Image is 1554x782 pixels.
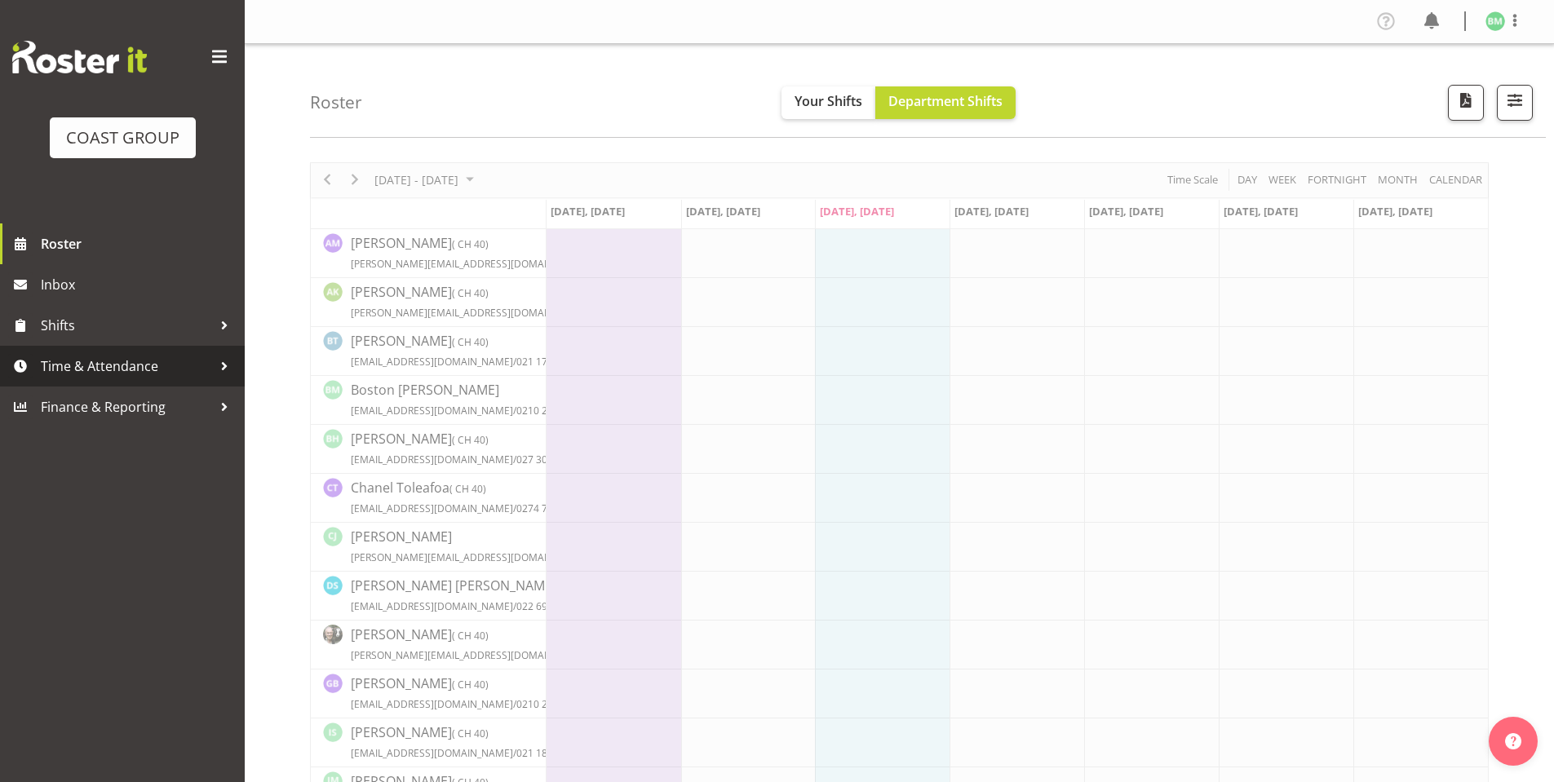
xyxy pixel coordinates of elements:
button: Filter Shifts [1497,85,1533,121]
span: Shifts [41,313,212,338]
span: Department Shifts [888,92,1003,110]
img: Rosterit website logo [12,41,147,73]
button: Department Shifts [875,86,1016,119]
span: Roster [41,232,237,256]
div: COAST GROUP [66,126,179,150]
span: Time & Attendance [41,354,212,378]
button: Your Shifts [781,86,875,119]
img: boston-morgan-horan1177.jpg [1485,11,1505,31]
h4: Roster [310,93,362,112]
span: Inbox [41,272,237,297]
button: Download a PDF of the roster according to the set date range. [1448,85,1484,121]
span: Finance & Reporting [41,395,212,419]
span: Your Shifts [795,92,862,110]
img: help-xxl-2.png [1505,733,1521,749]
